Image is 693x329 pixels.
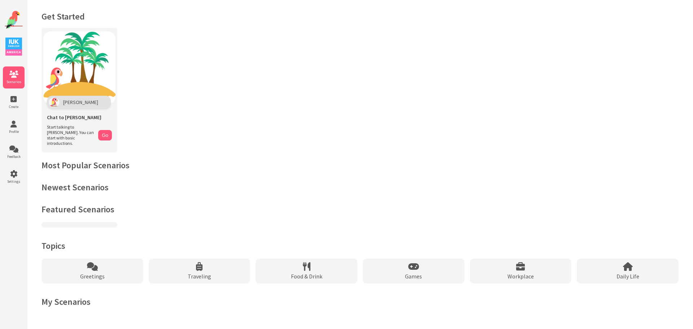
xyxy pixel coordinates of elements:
[507,273,534,280] span: Workplace
[42,182,679,193] h2: Newest Scenarios
[3,154,25,159] span: Feedback
[188,273,211,280] span: Traveling
[3,104,25,109] span: Create
[3,129,25,134] span: Profile
[3,179,25,184] span: Settings
[63,99,98,105] span: [PERSON_NAME]
[5,11,23,29] img: Website Logo
[42,296,679,307] h2: My Scenarios
[291,273,322,280] span: Food & Drink
[43,31,115,104] img: Chat with Polly
[42,240,679,251] h2: Topics
[80,273,105,280] span: Greetings
[47,114,101,121] span: Chat to [PERSON_NAME]
[98,130,112,140] button: Go
[47,124,95,146] span: Start talking to [PERSON_NAME]. You can start with basic introductions.
[42,204,679,215] h2: Featured Scenarios
[405,273,422,280] span: Games
[42,160,679,171] h2: Most Popular Scenarios
[5,38,22,56] img: IUK Logo
[42,11,679,22] h1: Get Started
[616,273,639,280] span: Daily Life
[3,79,25,84] span: Scenarios
[49,98,60,107] img: Polly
